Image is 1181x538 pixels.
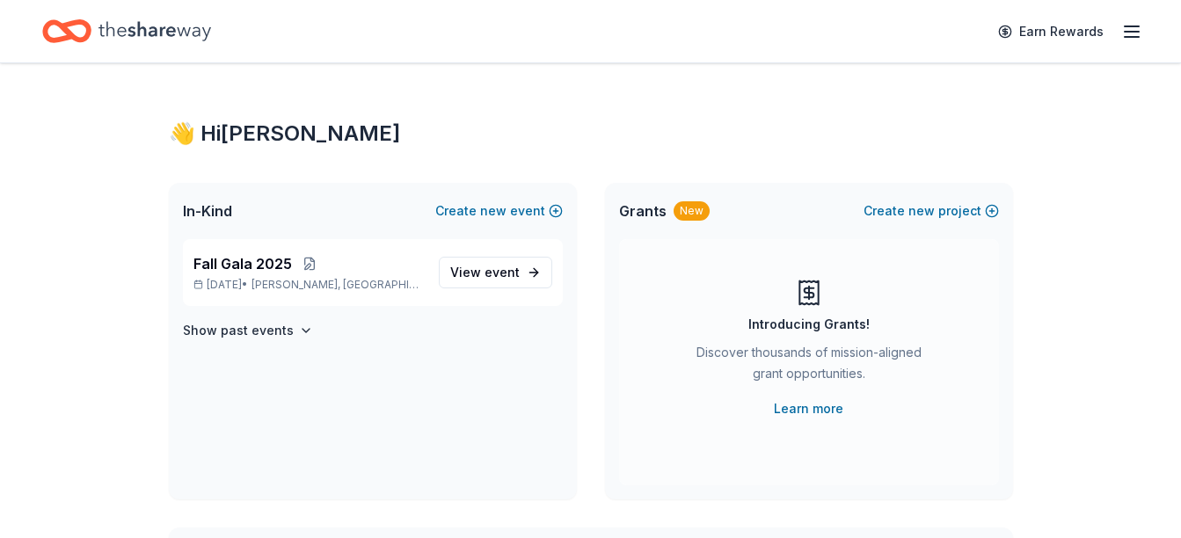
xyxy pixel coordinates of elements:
[183,320,313,341] button: Show past events
[193,253,292,274] span: Fall Gala 2025
[480,200,507,222] span: new
[169,120,1013,148] div: 👋 Hi [PERSON_NAME]
[42,11,211,52] a: Home
[988,16,1114,47] a: Earn Rewards
[193,278,425,292] p: [DATE] •
[864,200,999,222] button: Createnewproject
[689,342,929,391] div: Discover thousands of mission-aligned grant opportunities.
[774,398,843,419] a: Learn more
[485,265,520,280] span: event
[183,200,232,222] span: In-Kind
[435,200,563,222] button: Createnewevent
[619,200,667,222] span: Grants
[252,278,424,292] span: [PERSON_NAME], [GEOGRAPHIC_DATA]
[183,320,294,341] h4: Show past events
[439,257,552,288] a: View event
[748,314,870,335] div: Introducing Grants!
[674,201,710,221] div: New
[450,262,520,283] span: View
[908,200,935,222] span: new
